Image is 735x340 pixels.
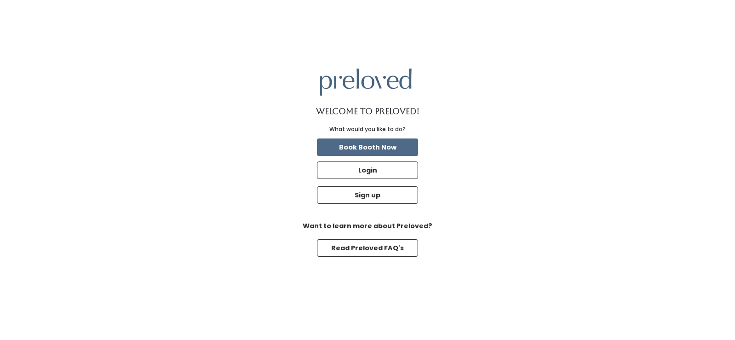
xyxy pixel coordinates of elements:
button: Sign up [317,186,418,204]
button: Login [317,161,418,179]
a: Login [315,160,420,181]
h1: Welcome to Preloved! [316,107,419,116]
button: Book Booth Now [317,138,418,156]
h6: Want to learn more about Preloved? [299,223,436,230]
a: Sign up [315,184,420,206]
div: What would you like to do? [329,125,406,133]
button: Read Preloved FAQ's [317,239,418,257]
img: preloved logo [320,69,412,96]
